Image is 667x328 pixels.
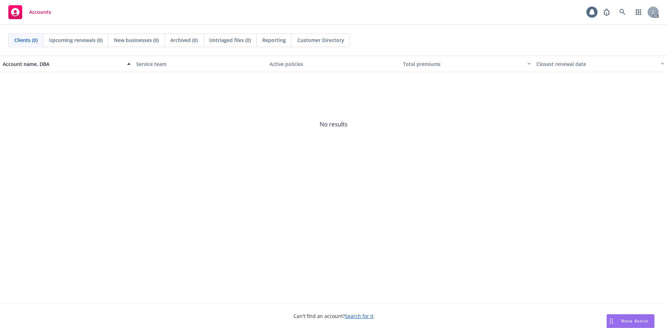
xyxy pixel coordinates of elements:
div: Active policies [270,60,397,68]
button: Closest renewal date [534,56,667,72]
a: Switch app [632,5,645,19]
div: Drag to move [607,314,616,328]
span: Archived (0) [170,36,198,44]
a: Report a Bug [600,5,614,19]
span: Nova Assist [621,318,649,324]
span: Customer Directory [297,36,344,44]
div: Service team [136,60,264,68]
button: Total premiums [400,56,534,72]
span: New businesses (0) [114,36,159,44]
div: Total premiums [403,60,523,68]
span: Can't find an account? [294,312,373,320]
span: Clients (0) [14,36,38,44]
span: Upcoming renewals (0) [49,36,102,44]
button: Service team [133,56,267,72]
a: Search [616,5,629,19]
div: Account name, DBA [3,60,123,68]
button: Nova Assist [607,314,654,328]
button: Active policies [267,56,400,72]
span: Untriaged files (0) [209,36,251,44]
div: Closest renewal date [536,60,657,68]
span: Accounts [29,9,51,15]
a: Search for it [345,313,373,319]
a: Accounts [6,2,54,22]
span: Reporting [262,36,286,44]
